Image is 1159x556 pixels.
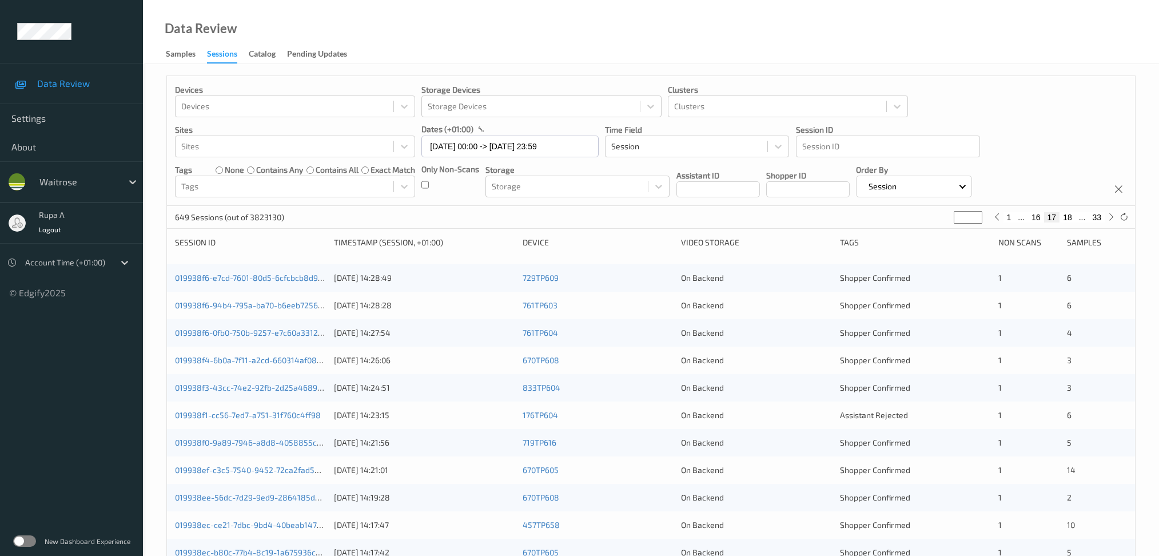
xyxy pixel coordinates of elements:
[796,124,980,136] p: Session ID
[249,48,276,62] div: Catalog
[523,493,559,502] a: 670TP608
[523,300,557,310] a: 761TP603
[334,237,515,248] div: Timestamp (Session, +01:00)
[207,48,237,63] div: Sessions
[1014,212,1028,223] button: ...
[1067,355,1072,365] span: 3
[1067,410,1072,420] span: 6
[998,328,1002,337] span: 1
[166,48,196,62] div: Samples
[1076,212,1089,223] button: ...
[676,170,760,181] p: Assistant ID
[1067,273,1072,283] span: 6
[1028,212,1044,223] button: 16
[523,273,559,283] a: 729TP609
[998,383,1002,392] span: 1
[998,300,1002,310] span: 1
[287,46,359,62] a: Pending Updates
[998,237,1058,248] div: Non Scans
[840,273,910,283] span: Shopper Confirmed
[421,164,479,175] p: Only Non-Scans
[605,124,789,136] p: Time Field
[681,382,832,394] div: On Backend
[523,438,556,447] a: 719TP616
[225,164,244,176] label: none
[287,48,347,62] div: Pending Updates
[681,355,832,366] div: On Backend
[1067,237,1127,248] div: Samples
[523,383,560,392] a: 833TP604
[1060,212,1076,223] button: 18
[998,438,1002,447] span: 1
[175,410,321,420] a: 019938f1-cc56-7ed7-a751-31f760c4ff98
[865,181,901,192] p: Session
[523,237,674,248] div: Device
[334,410,515,421] div: [DATE] 14:23:15
[421,84,662,96] p: Storage Devices
[249,46,287,62] a: Catalog
[840,493,910,502] span: Shopper Confirmed
[1067,465,1076,475] span: 14
[175,520,329,530] a: 019938ec-ce21-7dbc-9bd4-40beab147e3f
[998,493,1002,502] span: 1
[840,465,910,475] span: Shopper Confirmed
[681,237,832,248] div: Video Storage
[1067,438,1072,447] span: 5
[681,410,832,421] div: On Backend
[1067,300,1072,310] span: 6
[334,382,515,394] div: [DATE] 14:24:51
[175,493,333,502] a: 019938ee-56dc-7d29-9ed9-2864185dab70
[840,355,910,365] span: Shopper Confirmed
[998,355,1002,365] span: 1
[256,164,303,176] label: contains any
[485,164,670,176] p: Storage
[681,437,832,448] div: On Backend
[840,520,910,530] span: Shopper Confirmed
[175,438,335,447] a: 019938f0-9a89-7946-a8d8-4058855c5d96
[334,355,515,366] div: [DATE] 14:26:06
[175,124,415,136] p: Sites
[840,438,910,447] span: Shopper Confirmed
[840,237,991,248] div: Tags
[1067,383,1072,392] span: 3
[165,23,237,34] div: Data Review
[998,410,1002,420] span: 1
[334,519,515,531] div: [DATE] 14:17:47
[523,355,559,365] a: 670TP608
[1067,493,1072,502] span: 2
[175,164,192,176] p: Tags
[334,300,515,311] div: [DATE] 14:28:28
[766,170,850,181] p: Shopper ID
[175,465,328,475] a: 019938ef-c3c5-7540-9452-72ca2fad52ca
[207,46,249,63] a: Sessions
[175,237,326,248] div: Session ID
[681,492,832,503] div: On Backend
[681,327,832,339] div: On Backend
[175,300,330,310] a: 019938f6-94b4-795a-ba70-b6eeb72563f0
[175,328,326,337] a: 019938f6-0fb0-750b-9257-e7c60a3312ca
[421,124,473,135] p: dates (+01:00)
[1044,212,1060,223] button: 17
[681,272,832,284] div: On Backend
[840,410,908,420] span: Assistant Rejected
[175,273,326,283] a: 019938f6-e7cd-7601-80d5-6cfcbcb8d96c
[175,212,284,223] p: 649 Sessions (out of 3823130)
[681,519,832,531] div: On Backend
[334,437,515,448] div: [DATE] 14:21:56
[523,465,559,475] a: 670TP605
[334,327,515,339] div: [DATE] 14:27:54
[523,328,558,337] a: 761TP604
[681,464,832,476] div: On Backend
[1003,212,1015,223] button: 1
[840,328,910,337] span: Shopper Confirmed
[1067,328,1072,337] span: 4
[1089,212,1105,223] button: 33
[334,272,515,284] div: [DATE] 14:28:49
[371,164,415,176] label: exact match
[175,84,415,96] p: Devices
[334,464,515,476] div: [DATE] 14:21:01
[523,520,560,530] a: 457TP658
[175,383,331,392] a: 019938f3-43cc-74e2-92fb-2d25a46893a0
[523,410,558,420] a: 176TP604
[998,465,1002,475] span: 1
